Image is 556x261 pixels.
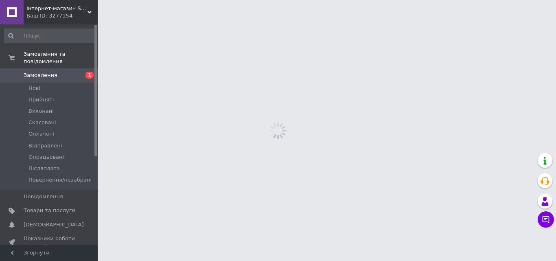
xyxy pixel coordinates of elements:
[24,72,57,79] span: Замовлення
[24,193,63,200] span: Повідомлення
[28,96,54,103] span: Прийняті
[4,29,96,43] input: Пошук
[24,235,75,250] span: Показники роботи компанії
[24,50,98,65] span: Замовлення та повідомлення
[28,85,40,92] span: Нові
[28,165,60,172] span: Післяплата
[26,12,98,20] div: Ваш ID: 3277154
[26,5,88,12] span: Інтернет-магазин Setmix
[28,107,54,115] span: Виконані
[28,142,62,149] span: Відправлені
[28,176,92,184] span: Повернення/незабрані
[24,207,75,214] span: Товари та послуги
[24,221,84,228] span: [DEMOGRAPHIC_DATA]
[28,119,56,126] span: Скасовані
[538,211,554,228] button: Чат з покупцем
[28,154,64,161] span: Опрацьовані
[85,72,94,79] span: 1
[28,130,54,138] span: Оплачені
